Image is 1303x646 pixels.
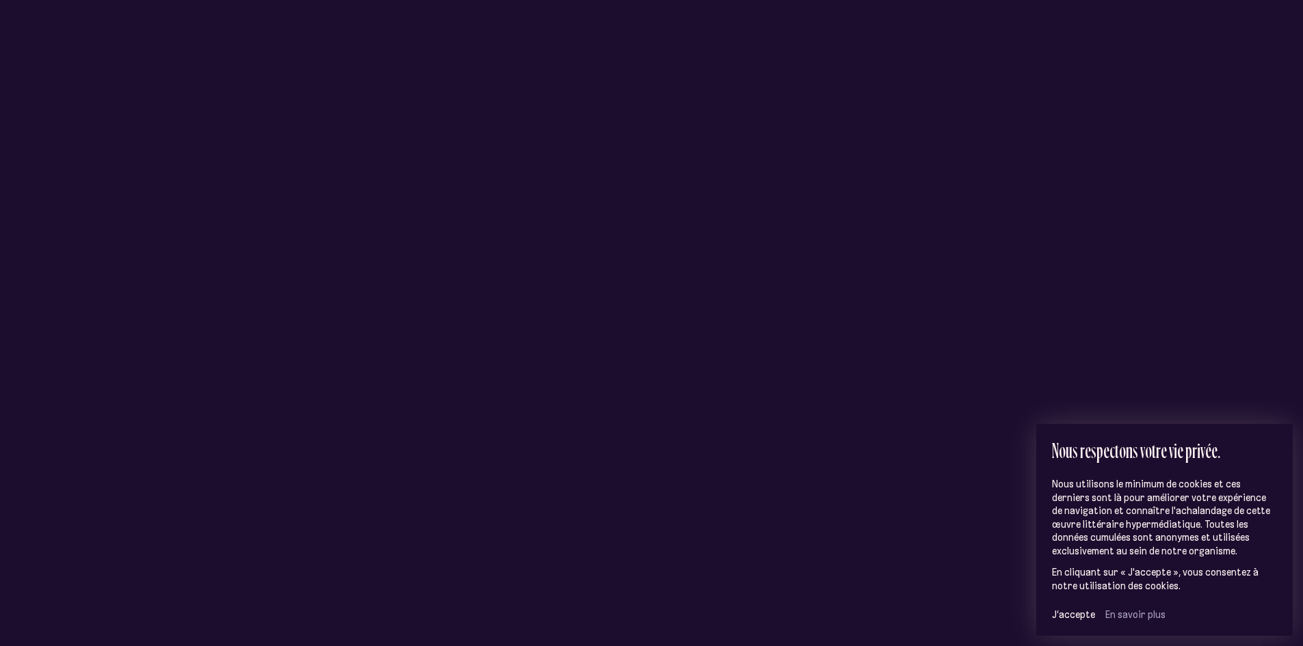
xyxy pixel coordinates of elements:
p: En cliquant sur « J'accepte », vous consentez à notre utilisation des cookies. [1052,566,1278,593]
h2: Nous respectons votre vie privée. [1052,439,1278,461]
button: J’accepte [1052,608,1095,621]
a: En savoir plus [1105,608,1166,621]
p: Nous utilisons le minimum de cookies et ces derniers sont là pour améliorer votre expérience de n... [1052,478,1278,558]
